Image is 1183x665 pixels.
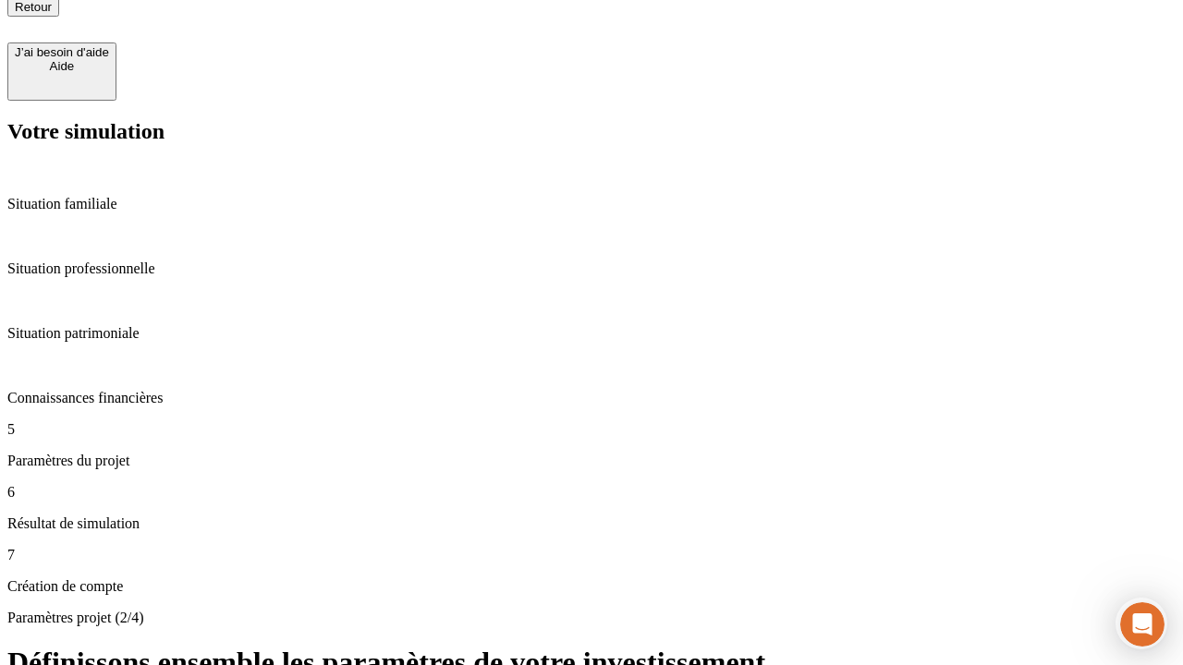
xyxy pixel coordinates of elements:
iframe: Intercom live chat discovery launcher [1116,598,1167,649]
p: 7 [7,547,1176,563]
h2: Votre simulation [7,119,1176,144]
iframe: Intercom live chat [1120,602,1165,647]
div: Aide [15,59,109,73]
p: Situation patrimoniale [7,325,1176,342]
button: J’ai besoin d'aideAide [7,42,116,101]
p: Situation professionnelle [7,260,1176,277]
p: Résultat de simulation [7,515,1176,532]
p: Création de compte [7,578,1176,595]
p: 6 [7,484,1176,501]
p: 5 [7,421,1176,438]
p: Paramètres projet (2/4) [7,610,1176,626]
p: Situation familiale [7,196,1176,212]
p: Connaissances financières [7,390,1176,406]
p: Paramètres du projet [7,453,1176,469]
div: J’ai besoin d'aide [15,45,109,59]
